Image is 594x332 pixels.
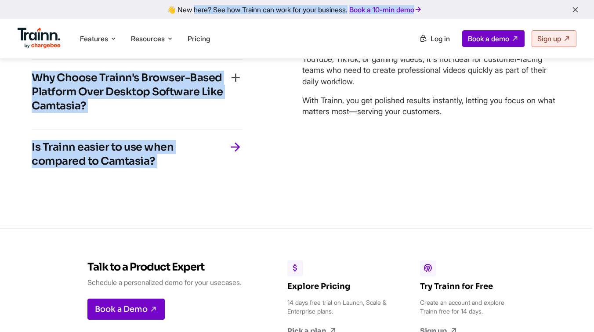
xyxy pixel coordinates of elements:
p: Schedule a personalized demo for your usecases. [87,277,242,288]
span: Book a demo [468,34,509,43]
a: Book a demo [462,30,525,47]
h4: Why Choose Trainn's Browser-Based Platform Over Desktop Software Like Camtasia? [32,71,228,113]
h4: Is Trainn easier to use when compared to Camtasia? [32,140,228,168]
a: Book a 10-min demo [348,4,424,16]
span: Features [80,34,108,43]
img: Trainn Logo [18,28,61,49]
a: Book a Demo [87,299,165,320]
span: Log in [431,34,450,43]
h3: Talk to a Product Expert [87,260,242,274]
span: Sign up [537,34,561,43]
a: Log in [414,31,455,47]
a: Sign up [532,30,576,47]
iframe: Chat Widget [550,290,594,332]
div: 👋 New here? See how Trainn can work for your business. [5,5,589,14]
p: 14 days free trial on Launch, Scale & Enterprise plans. [287,298,388,316]
span: Resources [131,34,165,43]
p: Create an account and explore Trainn free for 14 days. [420,298,521,316]
h3: Try Trainn for Free [420,281,521,291]
h3: Explore Pricing [287,281,388,291]
a: Pricing [188,34,210,43]
p: With Trainn, you get polished results instantly, letting you focus on what matters most—serving y... [302,95,559,117]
